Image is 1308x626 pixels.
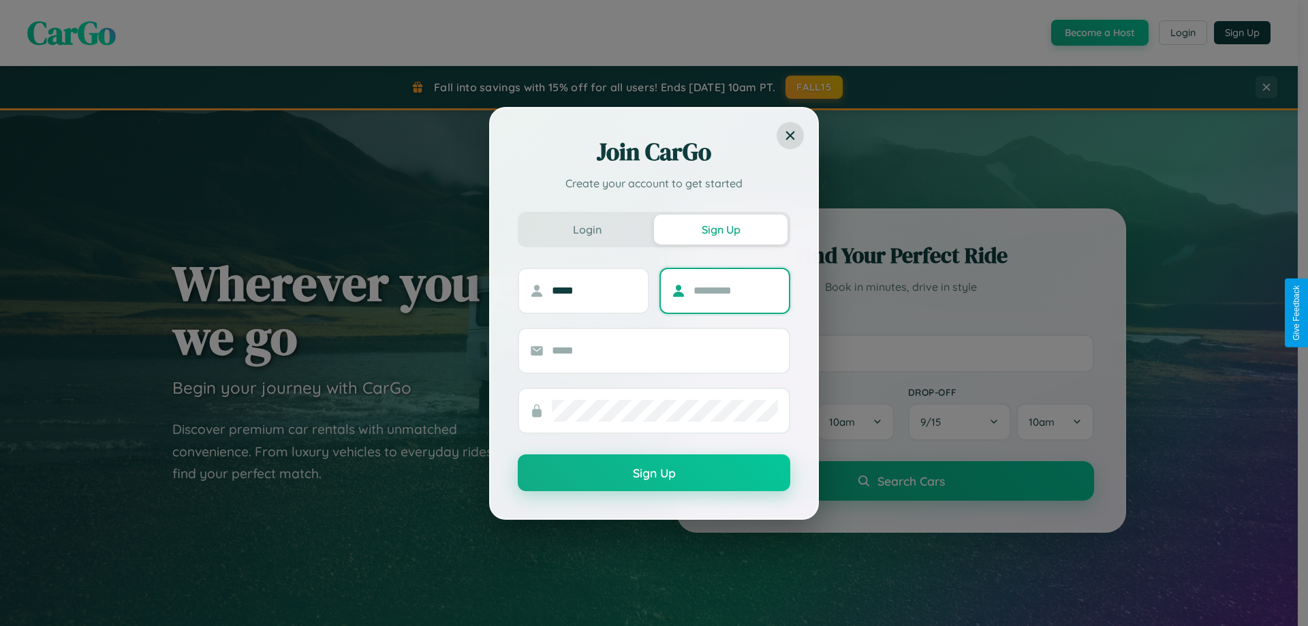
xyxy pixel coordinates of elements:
[520,215,654,245] button: Login
[518,454,790,491] button: Sign Up
[518,175,790,191] p: Create your account to get started
[518,136,790,168] h2: Join CarGo
[654,215,788,245] button: Sign Up
[1292,285,1301,341] div: Give Feedback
